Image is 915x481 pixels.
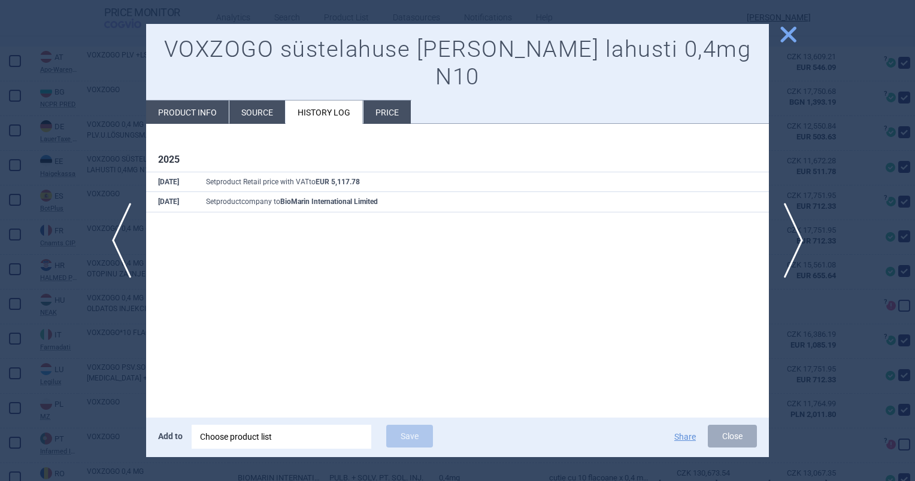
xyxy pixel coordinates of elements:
h1: 2025 [158,154,757,165]
th: [DATE] [146,172,194,192]
button: Share [674,433,696,441]
div: Choose product list [192,425,371,449]
li: History log [286,101,363,124]
h1: VOXZOGO süstelahuse [PERSON_NAME] lahusti 0,4mg N10 [158,36,757,90]
li: Product info [146,101,229,124]
th: [DATE] [146,192,194,212]
li: Price [363,101,411,124]
strong: BioMarin International Limited [280,197,378,206]
button: Save [386,425,433,447]
strong: EUR 5,117.78 [316,178,360,186]
button: Close [708,425,757,447]
p: Add to [158,425,183,447]
li: Source [229,101,285,124]
span: Set product company to [206,197,378,206]
span: Set product Retail price with VAT to [206,178,360,186]
div: Choose product list [200,425,363,449]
